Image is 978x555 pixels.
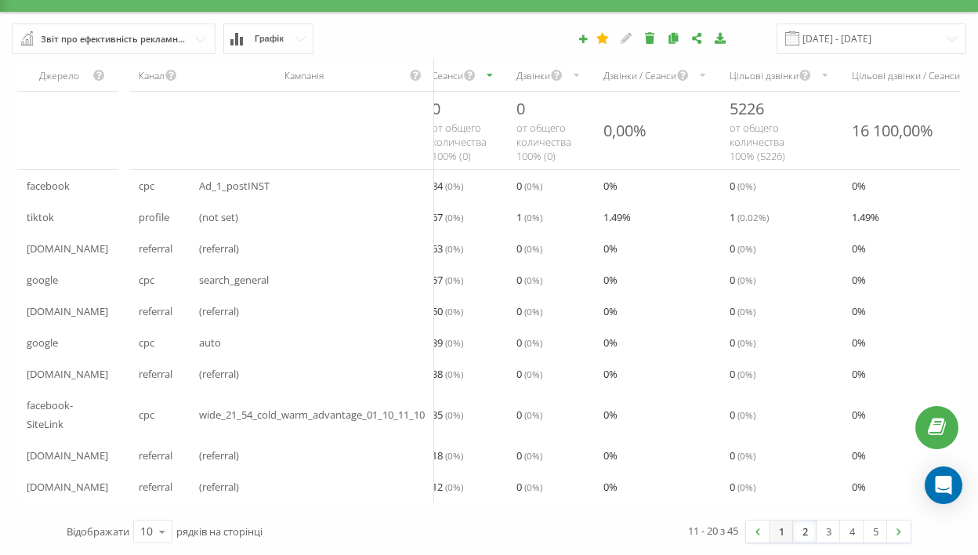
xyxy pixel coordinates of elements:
a: 1 [770,521,793,542]
div: 10 [140,524,153,539]
span: referral [139,239,172,258]
span: 0 [432,98,440,119]
span: 0 [730,446,755,465]
div: 16 100,00% [852,120,933,141]
span: ( 0 %) [737,368,755,380]
span: 0 [516,239,542,258]
span: 0 % [852,239,866,258]
span: ( 0 %) [445,305,463,317]
span: Відображати [67,524,129,539]
span: ( 0 %) [524,481,542,493]
span: 0 [516,477,542,496]
span: 1 [730,208,769,227]
span: ( 0 %) [445,180,463,192]
span: ( 0 %) [737,449,755,462]
span: ( 0 %) [524,305,542,317]
span: 0 [516,176,542,195]
span: wide_21_54_cold_warm_advantage_01_10_11_10 [199,405,425,424]
span: 0 [516,405,542,424]
span: google [27,333,58,352]
span: от общего количества 100% ( 0 ) [432,121,487,163]
span: ( 0 %) [524,449,542,462]
span: (referral) [199,365,239,383]
span: 0 % [603,365,618,383]
span: 0 [730,405,755,424]
span: 1.49 % [603,208,631,227]
span: 84 [432,176,463,195]
span: ( 0 %) [737,274,755,286]
span: 0 [516,98,525,119]
div: Джерело [27,69,92,82]
span: 5226 [730,98,764,119]
span: 0 % [852,365,866,383]
div: 11 - 20 з 45 [688,523,738,539]
div: Цільові дзвінки [730,69,799,82]
span: ( 0 %) [737,305,755,317]
span: profile [139,208,169,227]
span: 0 [516,446,542,465]
span: ( 0 %) [524,180,542,192]
span: ( 0 %) [524,336,542,349]
span: 18 [432,446,463,465]
span: от общего количества 100% ( 0 ) [516,121,571,163]
span: [DOMAIN_NAME] [27,446,108,465]
span: cpc [139,176,154,195]
span: рядків на сторінці [176,524,263,539]
span: 1 [516,208,542,227]
span: facebook-SiteLink [27,396,108,433]
span: 0 [730,176,755,195]
span: 0 % [852,405,866,424]
span: [DOMAIN_NAME] [27,302,108,321]
div: Дзвінки / Сеанси [603,69,676,82]
span: от общего количества 100% ( 5226 ) [730,121,785,163]
div: Кампанія [199,69,409,82]
span: 0 % [603,405,618,424]
span: 0 [730,333,755,352]
span: 0 % [603,446,618,465]
div: Канал [139,69,165,82]
span: ( 0 %) [445,274,463,286]
span: cpc [139,405,154,424]
span: ( 0 %) [737,180,755,192]
span: 0 % [852,176,866,195]
div: Open Intercom Messenger [925,466,962,504]
div: Дзвінки [516,69,550,82]
i: Копіювати звіт [667,32,680,43]
span: referral [139,365,172,383]
span: 0 % [603,477,618,496]
span: 50 [432,302,463,321]
a: 2 [793,521,817,542]
span: (not set) [199,208,238,227]
a: 5 [864,521,887,542]
span: (referral) [199,477,239,496]
span: 0 % [603,239,618,258]
i: Цей звіт буде завантажено першим при відкритті Аналітики. Ви можете призначити будь-який інший ва... [596,32,610,43]
span: 35 [432,405,463,424]
span: auto [199,333,221,352]
i: Поділитися налаштуваннями звіту [690,32,704,43]
div: Цільові дзвінки / Сеанси [852,69,960,82]
span: ( 0 %) [445,449,463,462]
span: 0 [730,239,755,258]
span: [DOMAIN_NAME] [27,365,108,383]
span: 39 [432,333,463,352]
span: 63 [432,239,463,258]
span: ( 0 %) [737,481,755,493]
span: (referral) [199,446,239,465]
span: 0 [516,333,542,352]
a: 4 [840,521,864,542]
span: 0 [516,302,542,321]
span: 0 % [603,302,618,321]
span: ( 0 %) [445,368,463,380]
span: ( 0 %) [524,274,542,286]
div: Звіт про ефективність рекламних кампаній [41,31,188,48]
span: 57 [432,270,463,289]
span: ( 0 %) [737,242,755,255]
span: 0 [730,365,755,383]
span: 0 % [852,333,866,352]
span: ( 0 %) [445,336,463,349]
span: 0 [730,270,755,289]
span: [DOMAIN_NAME] [27,477,108,496]
span: 38 [432,365,463,383]
span: 0 % [852,446,866,465]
